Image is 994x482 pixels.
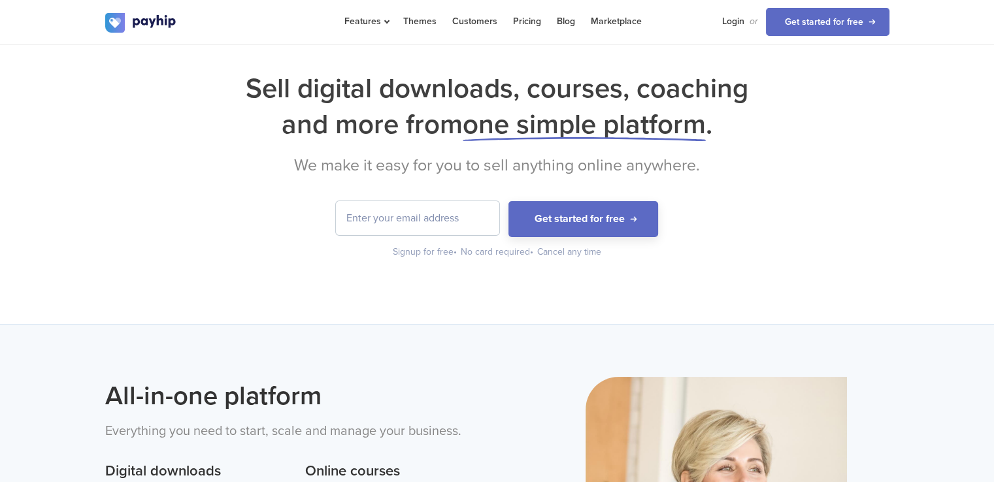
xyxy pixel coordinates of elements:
[105,13,177,33] img: logo.svg
[530,246,533,257] span: •
[105,461,287,482] h3: Digital downloads
[706,108,712,141] span: .
[766,8,889,36] a: Get started for free
[461,246,535,259] div: No card required
[105,377,488,415] h2: All-in-one platform
[305,461,487,482] h3: Online courses
[344,16,388,27] span: Features
[537,246,601,259] div: Cancel any time
[336,201,499,235] input: Enter your email address
[105,71,889,142] h1: Sell digital downloads, courses, coaching and more from
[393,246,458,259] div: Signup for free
[508,201,658,237] button: Get started for free
[105,155,889,175] h2: We make it easy for you to sell anything online anywhere.
[105,421,488,442] p: Everything you need to start, scale and manage your business.
[454,246,457,257] span: •
[463,108,706,141] span: one simple platform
